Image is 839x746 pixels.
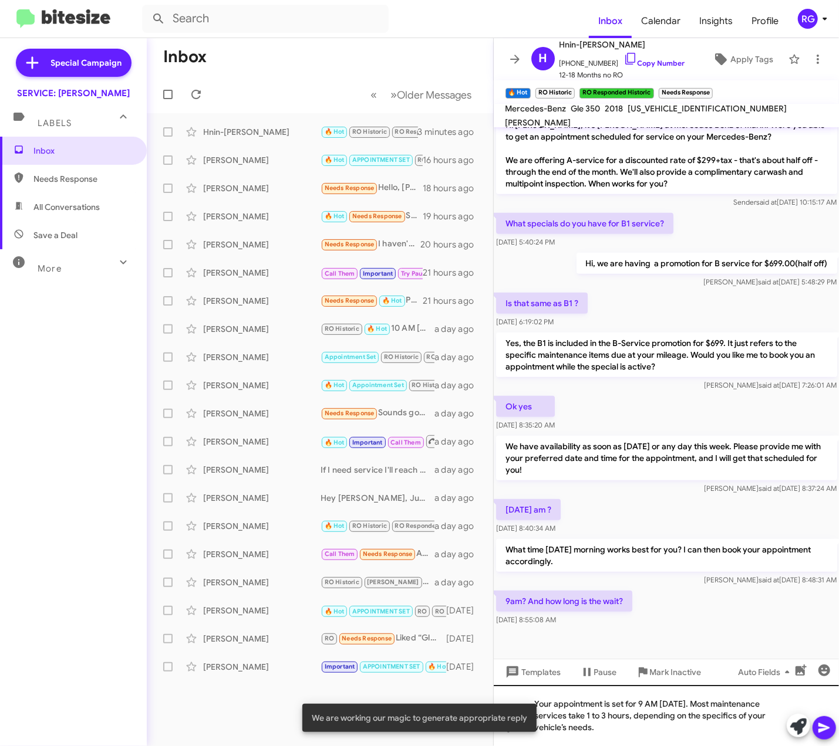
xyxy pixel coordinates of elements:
span: 🔥 Hot [325,212,345,220]
div: If I need service I'll reach out to you. Thanks [321,464,434,476]
div: Thx [321,378,434,392]
span: Call Them [325,550,355,558]
span: 🔥 Hot [325,156,345,164]
div: a day ago [434,436,484,447]
span: Labels [38,118,72,128]
span: Pause [594,662,617,683]
span: APPOINTMENT SET [363,663,420,670]
span: RO Historic [417,156,452,164]
span: RO Historic [325,325,359,333]
div: [PERSON_NAME] [203,211,321,222]
span: Apply Tags [730,49,773,70]
span: Appointment Set [325,353,376,361]
span: RO [417,608,427,615]
span: said at [759,381,779,389]
span: Call Them [325,270,355,277]
div: Actually I had my tires checked by others. Per their review and the mileage All 4 are practically... [321,547,434,561]
div: a day ago [434,492,484,504]
span: Needs Response [325,240,375,248]
p: What time [DATE] morning works best for you? I can then book your appointment accordingly. [496,539,837,572]
span: RO Historic [412,381,446,389]
span: Try Pausing [401,270,435,277]
span: [PERSON_NAME] [DATE] 8:37:24 AM [704,484,837,493]
nav: Page navigation example [365,83,479,107]
span: Special Campaign [51,57,122,69]
div: SERVICE: [PERSON_NAME] [17,87,130,99]
span: Important [352,439,383,446]
div: [PERSON_NAME] [203,436,321,447]
span: Hnin-[PERSON_NAME] [560,38,685,52]
button: Previous [364,83,385,107]
div: Hi [PERSON_NAME]! No service needed. Thanks for checking. [321,519,434,533]
span: Mercedes-Benz [506,103,567,114]
div: [DATE] [446,605,484,616]
span: APPOINTMENT SET [352,156,410,164]
span: Templates [503,662,561,683]
a: Inbox [589,4,632,38]
button: Templates [494,662,571,683]
div: [PERSON_NAME] [203,520,321,532]
div: 9am? And how long is the wait? [321,125,418,138]
div: a day ago [434,577,484,588]
div: 19 hours ago [423,211,484,222]
div: [PERSON_NAME] [203,239,321,250]
div: Thank you! [321,660,446,673]
a: Profile [742,4,788,38]
div: [PERSON_NAME] [203,351,321,363]
div: 21 hours ago [423,267,484,279]
div: I haven't been in contact about bringing my car in. [321,238,420,251]
div: a day ago [434,408,484,419]
a: Calendar [632,4,690,38]
div: Hello, [PERSON_NAME], and thank you for your note .... I'm well out of your Neighbourhood, and ne... [321,181,423,195]
button: Mark Inactive [626,662,711,683]
p: 9am? And how long is the wait? [496,591,632,612]
span: All Conversations [33,201,100,213]
div: a day ago [434,520,484,532]
span: RO Historic [325,578,359,586]
span: 🔥 Hot [325,608,345,615]
span: said at [759,575,779,584]
span: RO [325,635,334,642]
div: [DATE] [446,633,484,645]
span: [US_VEHICLE_IDENTIFICATION_NUMBER] [628,103,787,114]
span: » [391,87,397,102]
div: [PERSON_NAME] [203,464,321,476]
span: RO Historic [384,353,419,361]
span: Needs Response [342,635,392,642]
span: Mark Inactive [650,662,702,683]
span: RO Responded Historic [395,522,466,530]
span: [DATE] 6:19:02 PM [496,317,554,326]
a: Insights [690,4,742,38]
p: We have availability as soon as [DATE] or any day this week. Please provide me with your preferre... [496,436,837,480]
div: a day ago [434,379,484,391]
small: 🔥 Hot [506,88,531,99]
div: Your vehicle is equipped with staggered tires: Michelin Pilot Sport 265/40ZR21 in the front and M... [321,575,434,589]
span: RO Historic [352,128,387,135]
button: Apply Tags [702,49,783,70]
small: RO Responded Historic [579,88,653,99]
span: 🔥 Hot [325,381,345,389]
span: 🔥 Hot [325,439,345,446]
button: Next [384,83,479,107]
span: RO Historic [352,522,387,530]
div: [PERSON_NAME] [203,605,321,616]
span: [PHONE_NUMBER] [560,52,685,69]
span: [DATE] 8:35:20 AM [496,421,555,429]
a: Special Campaign [16,49,132,77]
span: We are working our magic to generate appropriate reply [312,712,527,724]
div: RG [798,9,818,29]
div: 21 hours ago [423,295,484,307]
h1: Inbox [163,48,207,66]
span: 🔥 Hot [428,663,448,670]
div: a day ago [434,323,484,335]
span: 🔥 Hot [325,522,345,530]
div: [PERSON_NAME] [203,661,321,673]
span: Important [363,270,393,277]
span: Inbox [33,145,133,157]
div: Hey [PERSON_NAME], Just for reference, how worn was the tread truly? I replaced my tires at your ... [321,492,434,504]
span: Older Messages [397,89,472,101]
span: [DATE] 8:40:34 AM [496,524,555,533]
p: Yes, the B1 is included in the B-Service promotion for $699. It just refers to the specific maint... [496,333,837,377]
span: Needs Response [363,550,413,558]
